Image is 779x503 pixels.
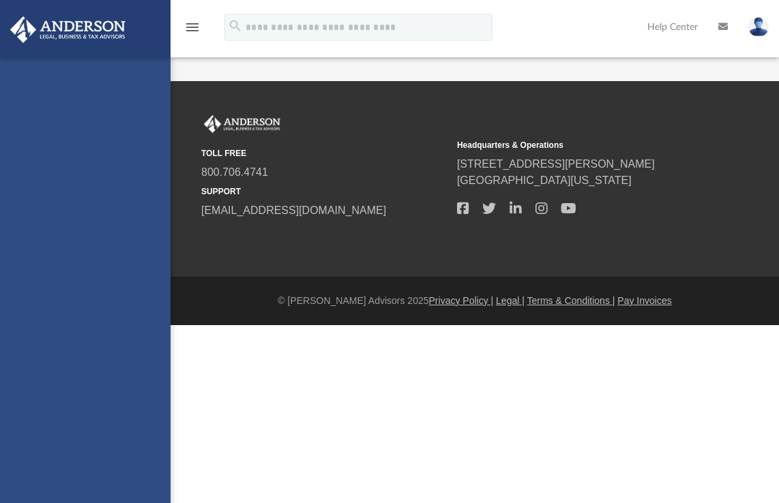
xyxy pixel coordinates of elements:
[527,295,615,306] a: Terms & Conditions |
[184,19,201,35] i: menu
[748,17,769,37] img: User Pic
[496,295,525,306] a: Legal |
[6,16,130,43] img: Anderson Advisors Platinum Portal
[228,18,243,33] i: search
[201,185,447,198] small: SUPPORT
[429,295,494,306] a: Privacy Policy |
[201,147,447,159] small: TOLL FREE
[457,174,632,186] a: [GEOGRAPHIC_DATA][US_STATE]
[201,166,268,178] a: 800.706.4741
[184,26,201,35] a: menu
[457,158,655,170] a: [STREET_ADDRESS][PERSON_NAME]
[201,204,386,216] a: [EMAIL_ADDRESS][DOMAIN_NAME]
[617,295,671,306] a: Pay Invoices
[457,139,703,151] small: Headquarters & Operations
[171,294,779,308] div: © [PERSON_NAME] Advisors 2025
[201,115,283,133] img: Anderson Advisors Platinum Portal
